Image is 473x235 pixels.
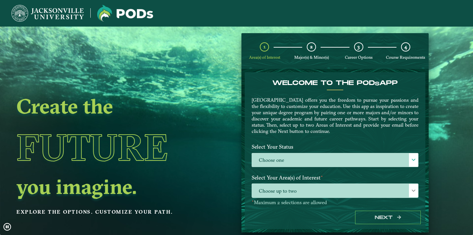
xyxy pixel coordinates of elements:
p: [GEOGRAPHIC_DATA] offers you the freedom to pursue your passions and the flexibility to customize... [252,97,418,134]
span: 4 [404,44,407,50]
span: Major(s) & Minor(s) [294,55,329,60]
h1: Future [16,117,196,177]
label: Select Your Status [247,141,423,153]
span: 1 [263,44,266,50]
h4: Welcome to the POD app [252,79,418,87]
img: Jacksonville University logo [11,5,84,22]
p: Explore the options. Customize your path. [16,207,196,217]
span: Area(s) of Interest [249,55,280,60]
h2: Create the [16,97,196,115]
p: Maximum 2 selections are allowed [252,200,418,206]
span: Choose up to two [252,184,418,198]
span: 3 [357,44,360,50]
label: Select Your Area(s) of Interest [247,172,423,184]
sub: s [375,81,379,87]
button: Next [355,211,421,224]
img: Jacksonville University logo [97,5,153,22]
span: 2 [310,44,313,50]
span: Career Options [345,55,372,60]
sup: ⋆ [252,199,254,203]
label: Choose one [252,153,418,167]
sup: ⋆ [321,174,323,179]
span: Course Requirements [386,55,425,60]
h2: you imagine. [16,177,196,196]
